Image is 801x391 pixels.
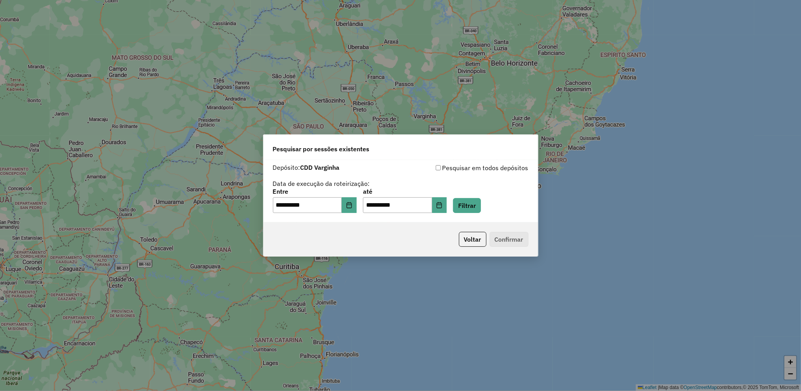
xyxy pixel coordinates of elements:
label: até [363,187,447,196]
button: Choose Date [432,197,447,213]
button: Filtrar [453,198,481,213]
div: Pesquisar em todos depósitos [401,163,528,173]
label: Depósito: [273,163,340,172]
span: Pesquisar por sessões existentes [273,144,370,154]
label: Entre [273,187,357,196]
strong: CDD Varginha [300,163,340,171]
button: Choose Date [342,197,357,213]
label: Data de execução da roteirização: [273,179,370,188]
button: Voltar [459,232,486,247]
